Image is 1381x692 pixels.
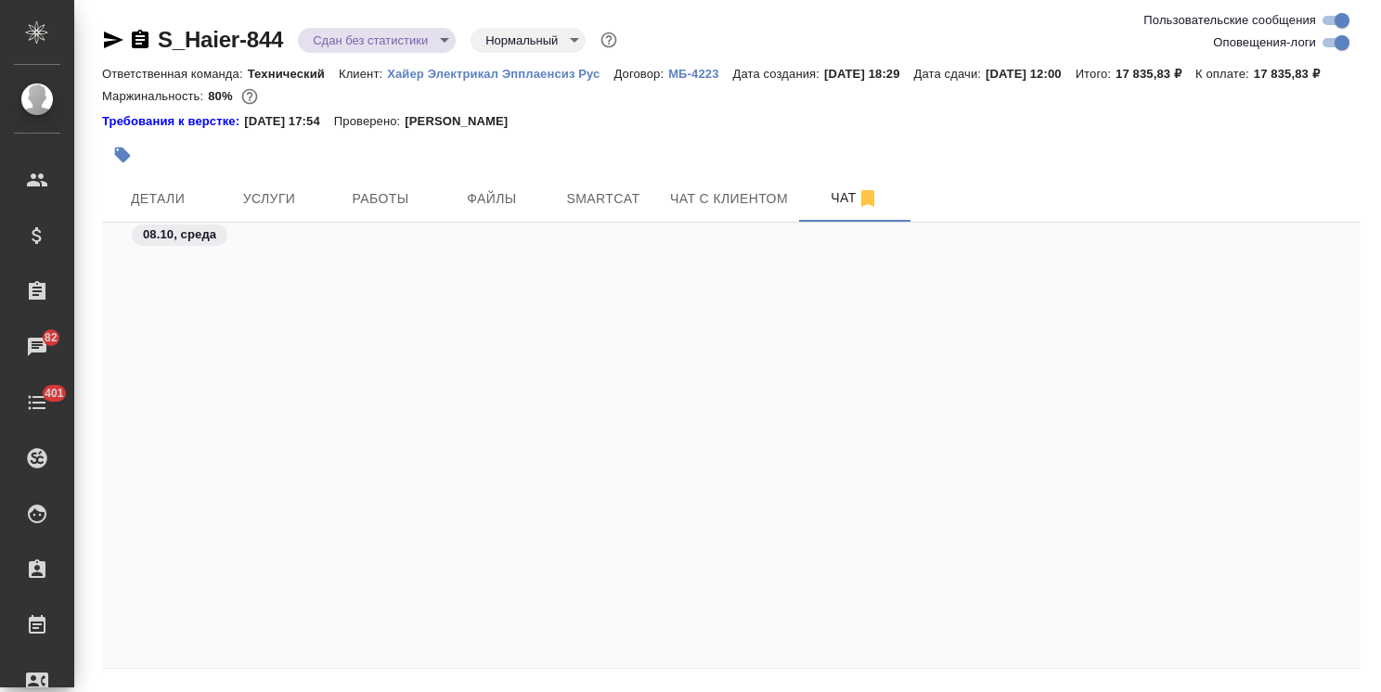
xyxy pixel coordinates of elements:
button: Скопировать ссылку для ЯМессенджера [102,29,124,51]
a: Хайер Электрикал Эпплаенсиз Рус [387,65,613,81]
div: Сдан без статистики [298,28,456,53]
a: Требования к верстке: [102,112,244,131]
p: Дата создания: [733,67,824,81]
span: Чат с клиентом [670,187,788,211]
span: Оповещения-логи [1213,33,1316,52]
button: Сдан без статистики [307,32,433,48]
button: Нормальный [480,32,563,48]
a: 401 [5,379,70,426]
svg: Отписаться [857,187,879,210]
span: Пользовательские сообщения [1143,11,1316,30]
span: Чат [810,186,899,210]
span: Smartcat [559,187,648,211]
p: [DATE] 17:54 [244,112,334,131]
p: Технический [248,67,339,81]
p: 17 835,83 ₽ [1254,67,1334,81]
p: 08.10, среда [143,225,216,244]
p: Договор: [613,67,668,81]
p: Клиент: [339,67,387,81]
p: 17 835,83 ₽ [1116,67,1195,81]
p: 80% [208,89,237,103]
button: 2987.86 RUB; [238,84,262,109]
button: Добавить тэг [102,135,143,175]
button: Скопировать ссылку [129,29,151,51]
a: МБ-4223 [668,65,732,81]
span: 401 [33,384,75,403]
p: К оплате: [1195,67,1254,81]
p: Хайер Электрикал Эпплаенсиз Рус [387,67,613,81]
p: Проверено: [334,112,406,131]
a: S_Haier-844 [158,27,283,52]
span: 82 [33,328,69,347]
p: МБ-4223 [668,67,732,81]
a: 82 [5,324,70,370]
span: Файлы [447,187,536,211]
span: Услуги [225,187,314,211]
p: [PERSON_NAME] [405,112,522,131]
p: Дата сдачи: [914,67,986,81]
p: [DATE] 12:00 [986,67,1076,81]
p: [DATE] 18:29 [824,67,914,81]
button: Доп статусы указывают на важность/срочность заказа [597,28,621,52]
span: Детали [113,187,202,211]
p: Маржинальность: [102,89,208,103]
span: Работы [336,187,425,211]
p: Ответственная команда: [102,67,248,81]
div: Сдан без статистики [471,28,586,53]
p: Итого: [1076,67,1116,81]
